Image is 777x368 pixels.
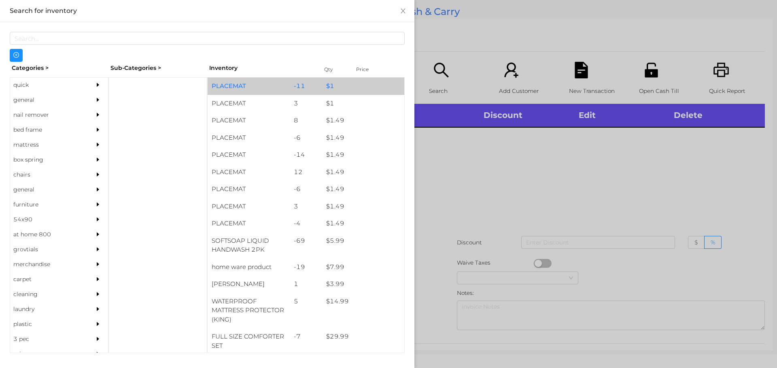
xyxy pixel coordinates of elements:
[208,164,290,181] div: PLACEMAT
[290,328,323,345] div: -7
[95,291,101,297] i: icon: caret-right
[290,164,323,181] div: 12
[354,64,386,75] div: Price
[10,182,84,197] div: general
[10,6,405,15] div: Search for inventory
[95,127,101,132] i: icon: caret-right
[10,317,84,332] div: plastic
[322,78,404,95] div: $ 1
[10,287,84,302] div: cleaning
[95,231,101,237] i: icon: caret-right
[290,181,323,198] div: -6
[322,275,404,293] div: $ 3.99
[10,93,84,107] div: general
[322,64,346,75] div: Qty
[322,232,404,250] div: $ 5.99
[95,172,101,177] i: icon: caret-right
[10,302,84,317] div: laundry
[10,152,84,167] div: box spring
[10,62,108,74] div: Categories >
[95,276,101,282] i: icon: caret-right
[95,336,101,342] i: icon: caret-right
[208,112,290,129] div: PLACEMAT
[322,146,404,164] div: $ 1.49
[290,95,323,112] div: 3
[290,129,323,147] div: -6
[208,146,290,164] div: PLACEMAT
[290,232,323,250] div: -69
[95,97,101,103] i: icon: caret-right
[10,212,84,227] div: 54x90
[290,198,323,215] div: 3
[290,112,323,129] div: 8
[95,246,101,252] i: icon: caret-right
[290,146,323,164] div: -14
[95,261,101,267] i: icon: caret-right
[208,232,290,259] div: SOFTSOAP LIQUID HANDWASH 2PK
[10,122,84,137] div: bed frame
[322,328,404,345] div: $ 29.99
[95,187,101,192] i: icon: caret-right
[95,112,101,118] i: icon: caret-right
[322,129,404,147] div: $ 1.49
[95,306,101,312] i: icon: caret-right
[208,78,290,95] div: PLACEMAT
[208,328,290,354] div: FULL SIZE COMFORTER SET
[10,32,405,45] input: Search...
[290,215,323,232] div: -4
[10,257,84,272] div: merchandise
[322,259,404,276] div: $ 7.99
[95,82,101,88] i: icon: caret-right
[208,95,290,112] div: PLACEMAT
[322,198,404,215] div: $ 1.49
[10,347,84,362] div: mix
[400,8,406,14] i: icon: close
[95,142,101,147] i: icon: caret-right
[10,78,84,93] div: quick
[322,181,404,198] div: $ 1.49
[208,259,290,276] div: home ware product
[10,197,84,212] div: furniture
[108,62,207,74] div: Sub-Categories >
[10,107,84,122] div: nail remover
[95,351,101,357] i: icon: caret-right
[10,332,84,347] div: 3 pec
[10,49,23,62] button: icon: plus-circle
[322,112,404,129] div: $ 1.49
[208,129,290,147] div: PLACEMAT
[290,78,323,95] div: -11
[322,215,404,232] div: $ 1.49
[322,293,404,310] div: $ 14.99
[322,95,404,112] div: $ 1
[208,293,290,328] div: WATERPROOF MATTRESS PROTECTOR (KING)
[208,181,290,198] div: PLACEMAT
[95,157,101,162] i: icon: caret-right
[10,242,84,257] div: grovtials
[290,259,323,276] div: -19
[208,215,290,232] div: PLACEMAT
[10,167,84,182] div: chairs
[95,202,101,207] i: icon: caret-right
[95,321,101,327] i: icon: caret-right
[10,137,84,152] div: mattress
[209,64,314,72] div: Inventory
[208,198,290,215] div: PLACEMAT
[290,293,323,310] div: 5
[322,164,404,181] div: $ 1.49
[10,227,84,242] div: at home 800
[95,217,101,222] i: icon: caret-right
[10,272,84,287] div: carpet
[208,275,290,293] div: [PERSON_NAME]
[290,275,323,293] div: 1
